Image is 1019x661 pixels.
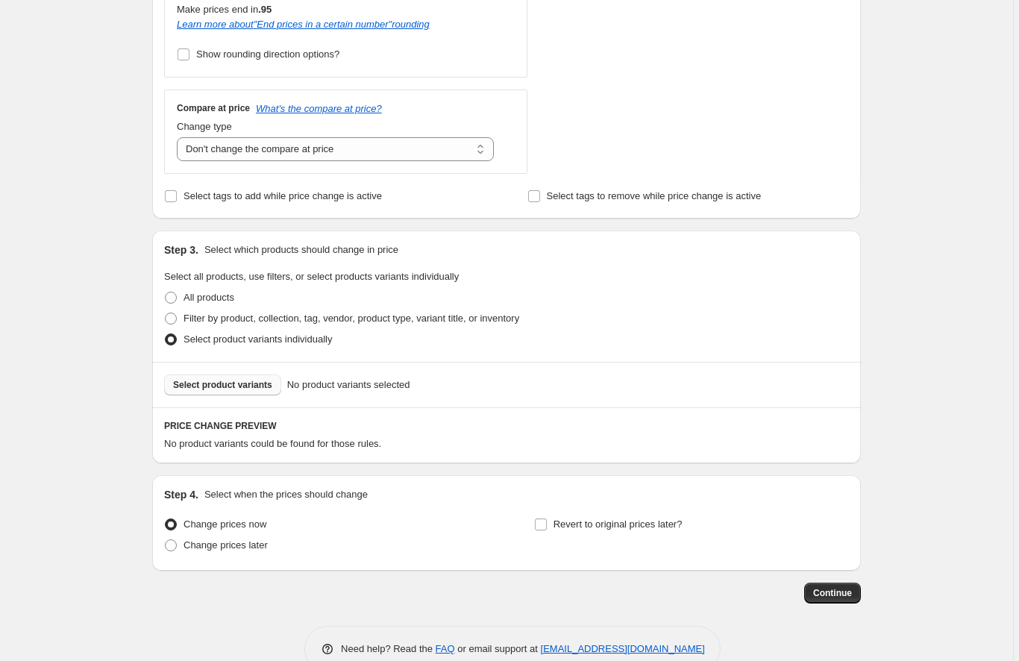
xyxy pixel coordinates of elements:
[436,643,455,654] a: FAQ
[256,103,382,114] button: What's the compare at price?
[184,333,332,345] span: Select product variants individually
[177,19,430,30] a: Learn more about"End prices in a certain number"rounding
[258,4,272,15] b: .95
[813,587,852,599] span: Continue
[541,643,705,654] a: [EMAIL_ADDRESS][DOMAIN_NAME]
[164,420,849,432] h6: PRICE CHANGE PREVIEW
[164,375,281,395] button: Select product variants
[204,242,398,257] p: Select which products should change in price
[164,487,198,502] h2: Step 4.
[287,378,410,392] span: No product variants selected
[164,438,381,449] span: No product variants could be found for those rules.
[547,190,762,201] span: Select tags to remove while price change is active
[177,121,232,132] span: Change type
[554,519,683,530] span: Revert to original prices later?
[184,539,268,551] span: Change prices later
[164,242,198,257] h2: Step 3.
[177,102,250,114] h3: Compare at price
[455,643,541,654] span: or email support at
[184,190,382,201] span: Select tags to add while price change is active
[164,271,459,282] span: Select all products, use filters, or select products variants individually
[184,519,266,530] span: Change prices now
[196,48,339,60] span: Show rounding direction options?
[184,292,234,303] span: All products
[804,583,861,604] button: Continue
[173,379,272,391] span: Select product variants
[341,643,436,654] span: Need help? Read the
[184,313,519,324] span: Filter by product, collection, tag, vendor, product type, variant title, or inventory
[177,19,430,30] i: Learn more about " End prices in a certain number " rounding
[204,487,368,502] p: Select when the prices should change
[177,4,272,15] span: Make prices end in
